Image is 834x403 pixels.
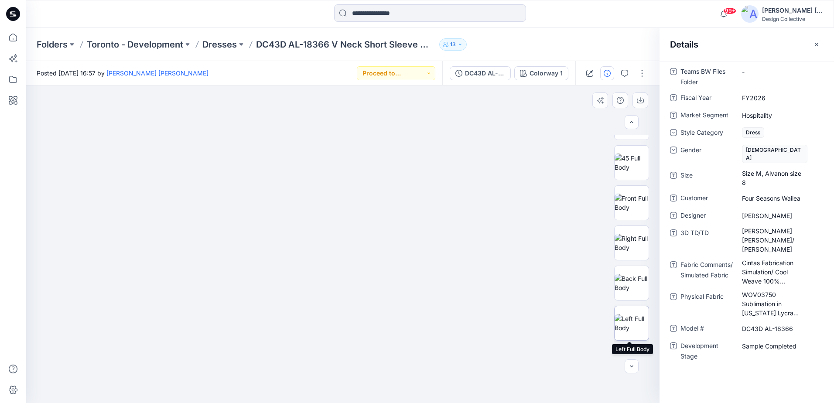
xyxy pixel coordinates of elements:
span: Physical Fabric [680,291,733,318]
span: Fabric Comments/ Simulated Fabric [680,260,733,286]
span: Thomas Chung [742,211,818,220]
span: DC43D AL-18366 [742,324,818,333]
button: DC43D AL-18366 [450,66,511,80]
img: Back Full Body [615,274,649,292]
p: DC43D AL-18366 V Neck Short Sleeve With Elastic Waist [256,38,436,51]
span: 99+ [723,7,736,14]
span: Dress [742,127,764,138]
span: Customer [680,193,733,205]
span: Four Seasons Wailea [742,194,818,203]
span: Carla Nina/ Anne Chau [742,226,818,254]
button: 13 [439,38,467,51]
a: Dresses [202,38,237,51]
button: Colorway 1 [514,66,568,80]
div: DC43D AL-18366 [465,68,505,78]
img: eyJhbGciOiJIUzI1NiIsImtpZCI6IjAiLCJzbHQiOiJzZXMiLCJ0eXAiOiJKV1QifQ.eyJkYXRhIjp7InR5cGUiOiJzdG9yYW... [192,31,493,403]
span: Designer [680,210,733,222]
span: Gender [680,145,733,165]
span: Sample Completed [742,342,818,351]
span: Model # [680,323,733,335]
div: Colorway 1 [530,68,563,78]
span: Development Stage [680,341,733,362]
span: Fiscal Year [680,92,733,105]
span: WOV03750 Sublimation in Hawaii Lycra 97% Polyester, 3% Spandex [742,290,818,318]
span: Size [680,170,733,188]
img: avatar [741,5,759,23]
h2: Details [670,39,698,50]
span: Posted [DATE] 16:57 by [37,68,208,78]
img: Front Full Body [615,194,649,212]
div: Design Collective [762,16,823,22]
p: 13 [450,40,456,49]
span: FY2026 [742,93,818,102]
span: 3D TD/TD [680,228,733,254]
div: [PERSON_NAME] [PERSON_NAME] [762,5,823,16]
span: - [742,67,818,76]
span: Cintas Fabrication Simulation/ Cool Weave 100% Polyester [742,258,818,286]
span: Hospitality [742,111,818,120]
span: Style Category [680,127,733,140]
span: Teams BW Files Folder [680,66,733,87]
button: Details [600,66,614,80]
a: Folders [37,38,68,51]
img: Left Full Body [615,314,649,332]
a: [PERSON_NAME] [PERSON_NAME] [106,69,208,77]
span: [DEMOGRAPHIC_DATA] [742,145,807,163]
a: Toronto - Development [87,38,183,51]
img: 45 Full Body [615,154,649,172]
img: Right Full Body [615,234,649,252]
span: Market Segment [680,110,733,122]
span: Size M, Alvanon size 8 [742,169,818,187]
